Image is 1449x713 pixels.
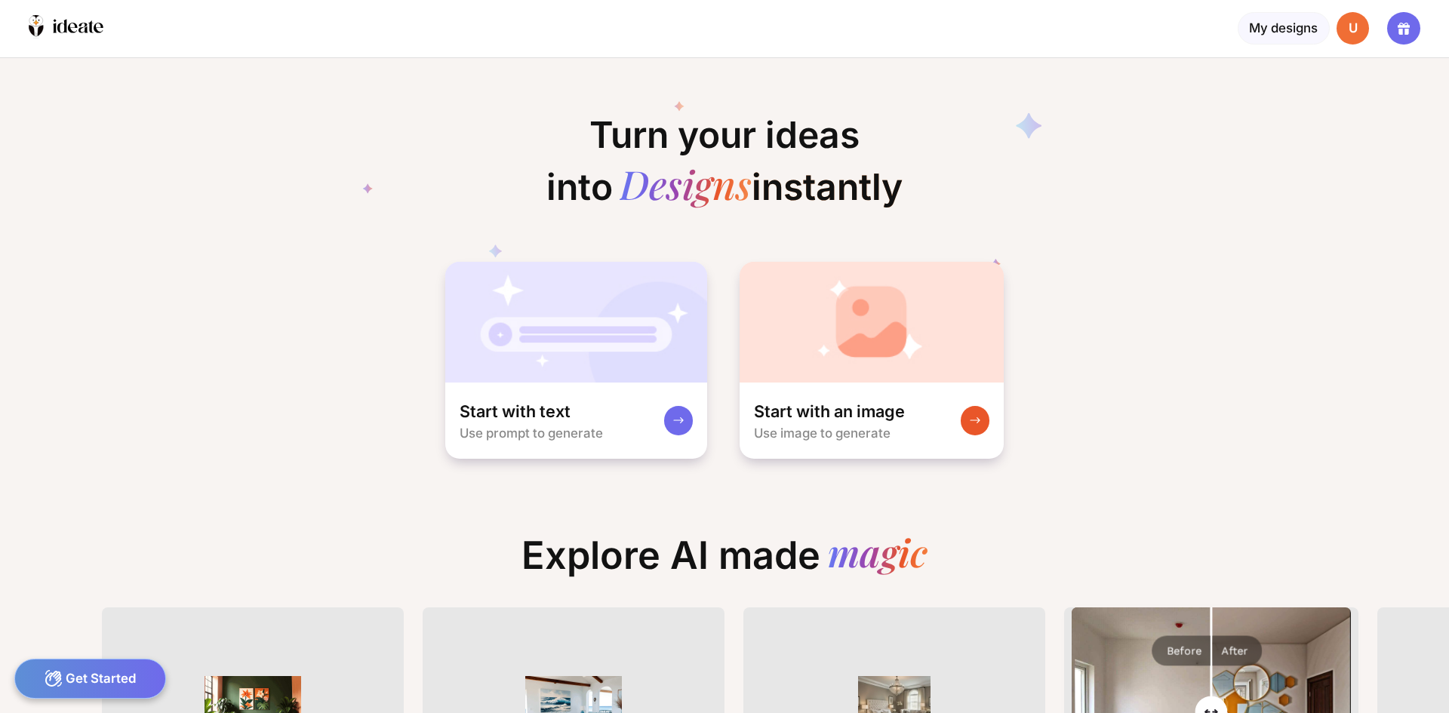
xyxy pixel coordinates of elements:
[507,533,942,592] div: Explore AI made
[1238,12,1330,45] div: My designs
[740,262,1004,383] img: startWithImageCardBg.jpg
[460,401,571,423] div: Start with text
[828,533,928,578] div: magic
[754,426,891,441] div: Use image to generate
[460,426,603,441] div: Use prompt to generate
[754,401,905,423] div: Start with an image
[1337,12,1369,45] div: U
[445,262,708,383] img: startWithTextCardBg.jpg
[14,659,166,699] div: Get Started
